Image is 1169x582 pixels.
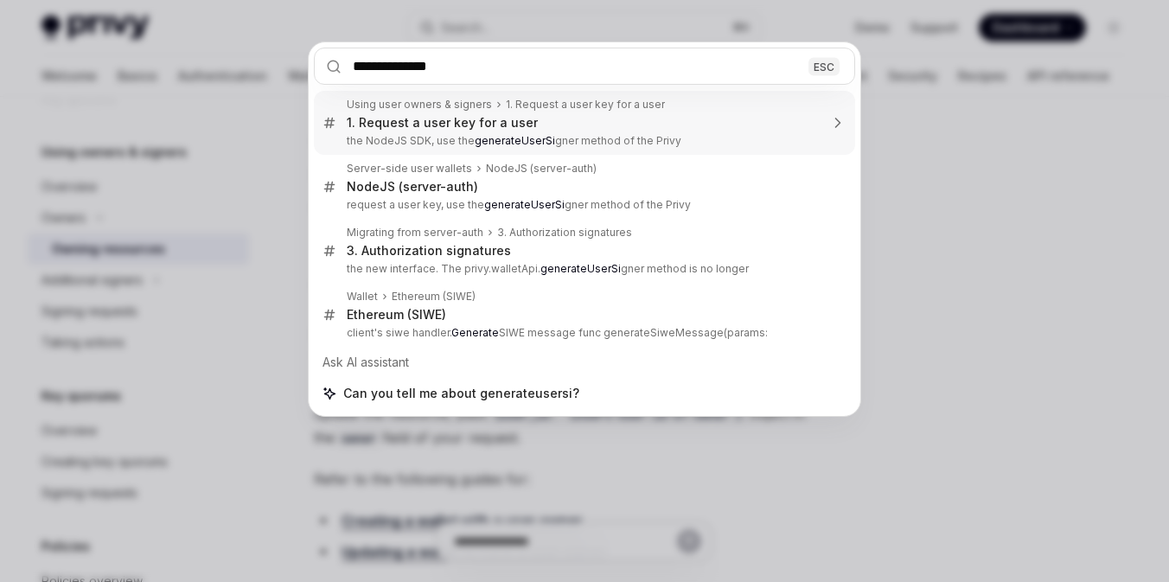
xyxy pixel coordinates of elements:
div: 3. Authorization signatures [347,243,511,259]
b: Generate [451,326,499,339]
div: Using user owners & signers [347,98,492,112]
div: Server-side user wallets [347,162,472,176]
div: Ask AI assistant [314,347,855,378]
div: Ethereum (SIWE) [392,290,476,304]
b: generateUserSi [484,198,565,211]
b: generateUserSi [540,262,621,275]
p: client's siwe handler. SIWE message func generateSiweMessage(params: [347,326,819,340]
span: Can you tell me about generateusersi? [343,385,579,402]
p: the NodeJS SDK, use the gner method of the Privy [347,134,819,148]
div: Migrating from server-auth [347,226,483,240]
div: NodeJS (server-auth) [486,162,597,176]
div: NodeJS (server-auth) [347,179,478,195]
div: ESC [808,57,840,75]
div: 1. Request a user key for a user [347,115,538,131]
p: request a user key, use the gner method of the Privy [347,198,819,212]
div: 3. Authorization signatures [497,226,632,240]
b: generateUserSi [475,134,555,147]
div: 1. Request a user key for a user [506,98,665,112]
div: Wallet [347,290,378,304]
div: Ethereum (SIWE) [347,307,446,323]
p: the new interface. The privy.walletApi. gner method is no longer [347,262,819,276]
